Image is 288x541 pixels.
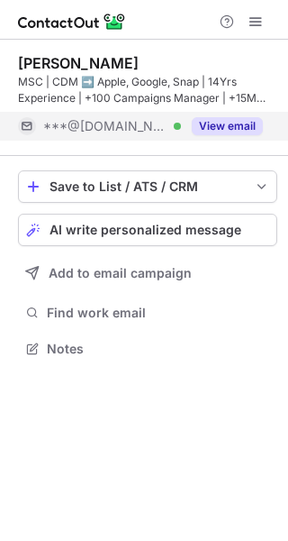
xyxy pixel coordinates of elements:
[47,341,270,357] span: Notes
[18,170,277,203] button: save-profile-one-click
[18,214,277,246] button: AI write personalized message
[47,305,270,321] span: Find work email
[49,223,241,237] span: AI write personalized message
[18,11,126,32] img: ContactOut v5.3.10
[49,266,192,280] span: Add to email campaign
[49,179,246,194] div: Save to List / ATS / CRM
[43,118,167,134] span: ***@[DOMAIN_NAME]
[18,257,277,289] button: Add to email campaign
[18,300,277,326] button: Find work email
[18,74,277,106] div: MSC | CDM ➡️ Apple, Google, Snap | 14Yrs Experience | +100 Campaigns Manager | +15M Ads spend | M...
[18,54,139,72] div: [PERSON_NAME]
[18,336,277,362] button: Notes
[192,117,263,135] button: Reveal Button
